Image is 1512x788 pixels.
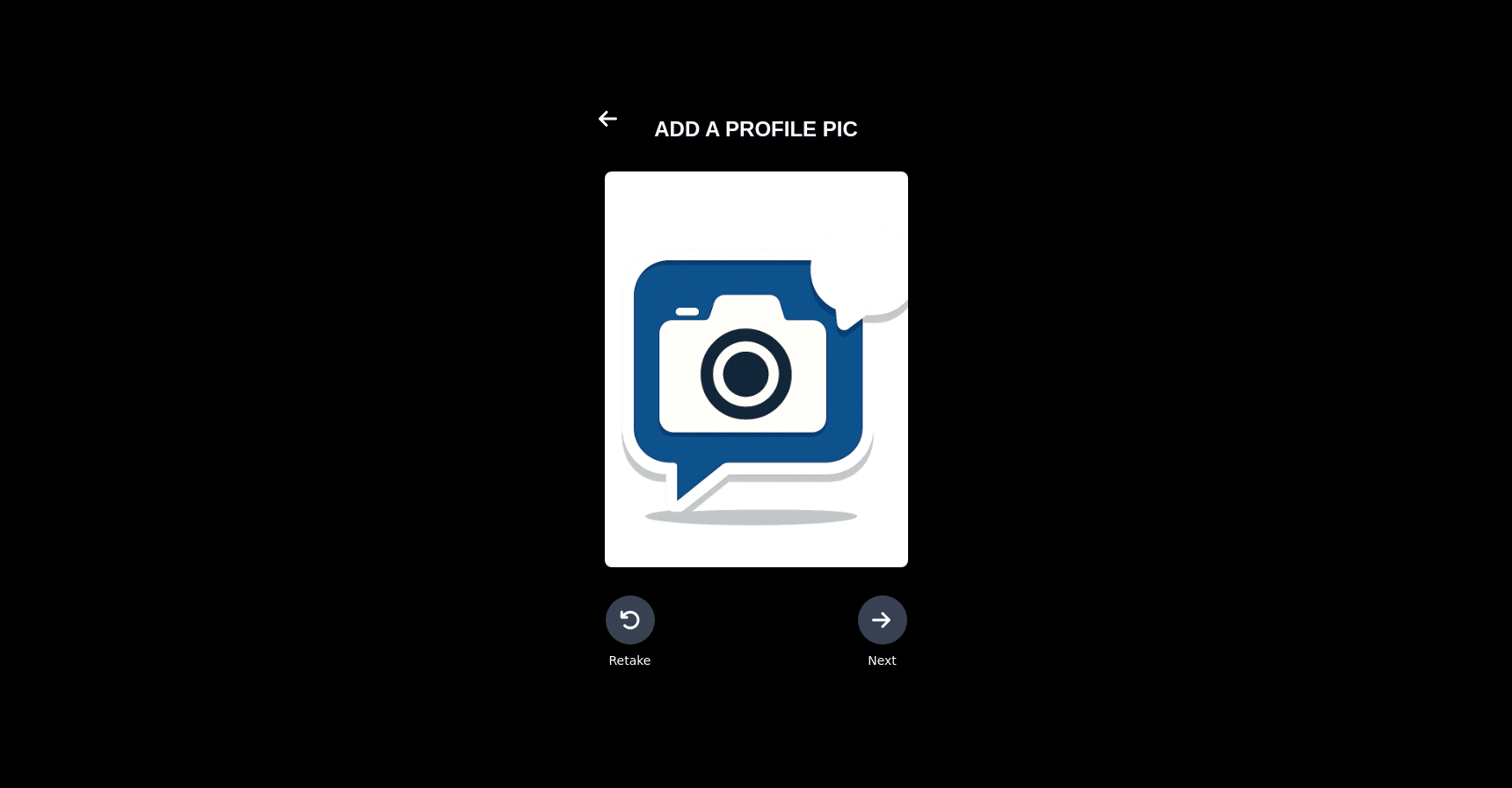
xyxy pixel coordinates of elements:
[868,652,897,669] span: Next
[858,595,907,669] button: Next
[605,171,908,567] img: Selected
[608,652,651,669] span: Retake
[654,115,858,143] h1: ADD A PROFILE PIC
[606,595,655,669] button: Retake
